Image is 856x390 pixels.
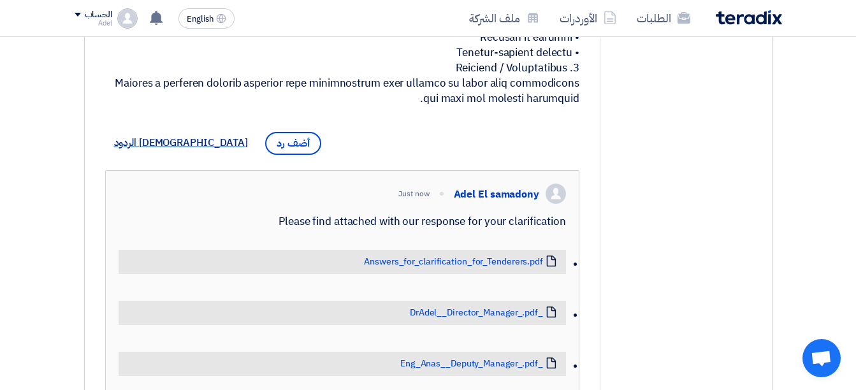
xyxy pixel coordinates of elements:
span: أضف رد [265,132,321,155]
div: Open chat [802,339,841,377]
a: الأوردرات [549,3,627,33]
a: الطلبات [627,3,700,33]
img: Teradix logo [716,10,782,25]
div: Adel El samadony [454,187,539,201]
span: [DEMOGRAPHIC_DATA] الردود [114,135,249,150]
div: الحساب [85,10,112,20]
a: Answers_for_clarification_for_Tenderers.pdf [364,256,543,268]
a: _Eng_Anas__Deputy_Manager_.pdf [400,358,543,370]
img: profile_test.png [546,184,566,204]
div: Please find attached with our response for your clarification [119,214,567,229]
a: ملف الشركة [459,3,549,33]
img: profile_test.png [117,8,138,29]
div: Adel [75,20,112,27]
span: English [187,15,214,24]
a: _DrAdel__Director_Manager_.pdf [410,307,543,319]
button: English [178,8,235,29]
div: Just now [398,188,429,199]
